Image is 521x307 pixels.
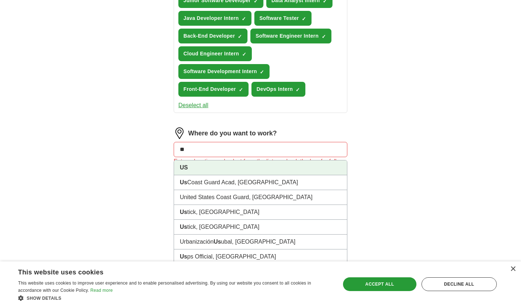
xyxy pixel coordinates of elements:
button: Software Development Intern✓ [178,64,270,79]
strong: Us [180,179,187,185]
span: This website uses cookies to improve user experience and to enable personalised advertising. By u... [18,281,311,293]
span: Show details [27,296,62,301]
div: Show details [18,294,331,302]
div: This website uses cookies [18,266,313,277]
span: Front-End Developer [183,85,236,93]
strong: US [180,164,188,171]
button: Java Developer Intern✓ [178,11,251,26]
button: Software Tester✓ [254,11,312,26]
span: Software Tester [259,14,299,22]
span: ✓ [302,16,306,22]
strong: Us [180,253,187,260]
span: ✓ [260,69,264,75]
div: Close [510,266,516,272]
button: Deselect all [178,101,208,110]
span: Back-End Developer [183,32,235,40]
button: DevOps Intern✓ [251,82,305,97]
div: Enter a location and select from the list, or check the box for fully remote roles [174,157,347,174]
span: ✓ [242,16,246,22]
strong: Us [213,239,221,245]
span: ✓ [238,34,242,39]
button: Cloud Engineer Intern✓ [178,46,252,61]
button: Back-End Developer✓ [178,29,247,43]
li: tick, [GEOGRAPHIC_DATA] [174,220,347,235]
span: ✓ [242,51,246,57]
span: ✓ [322,34,326,39]
li: tick, [GEOGRAPHIC_DATA] [174,205,347,220]
span: Software Engineer Intern [255,32,318,40]
button: Software Engineer Intern✓ [250,29,331,43]
label: Where do you want to work? [188,129,277,138]
a: Read more, opens a new window [90,288,113,293]
div: Decline all [422,277,497,291]
img: location.png [174,127,185,139]
span: Java Developer Intern [183,14,239,22]
strong: Us [180,224,187,230]
span: DevOps Intern [257,85,293,93]
span: ✓ [296,87,300,93]
li: Urbanización ubal, [GEOGRAPHIC_DATA] [174,235,347,249]
li: Coast Guard Acad, [GEOGRAPHIC_DATA] [174,175,347,190]
button: Front-End Developer✓ [178,82,249,97]
strong: Us [180,209,187,215]
span: ✓ [239,87,243,93]
li: United States Coast Guard, [GEOGRAPHIC_DATA] [174,190,347,205]
span: Cloud Engineer Intern [183,50,239,58]
span: Software Development Intern [183,68,257,75]
li: ps Official, [GEOGRAPHIC_DATA] [174,249,347,264]
div: Accept all [343,277,416,291]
